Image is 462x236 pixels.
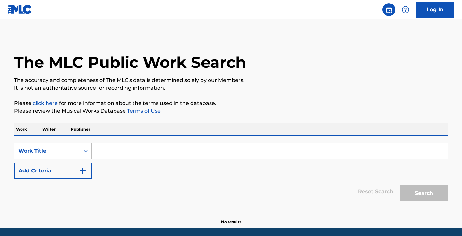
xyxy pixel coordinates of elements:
[126,108,161,114] a: Terms of Use
[14,76,448,84] p: The accuracy and completeness of The MLC's data is determined solely by our Members.
[14,163,92,179] button: Add Criteria
[14,143,448,205] form: Search Form
[382,3,395,16] a: Public Search
[399,3,412,16] div: Help
[385,6,393,13] img: search
[14,123,29,136] p: Work
[18,147,76,155] div: Work Title
[69,123,92,136] p: Publisher
[14,84,448,92] p: It is not an authoritative source for recording information.
[14,100,448,107] p: Please for more information about the terms used in the database.
[221,211,241,225] p: No results
[14,53,246,72] h1: The MLC Public Work Search
[416,2,454,18] a: Log In
[14,107,448,115] p: Please review the Musical Works Database
[40,123,57,136] p: Writer
[8,5,32,14] img: MLC Logo
[402,6,409,13] img: help
[33,100,58,106] a: click here
[79,167,87,175] img: 9d2ae6d4665cec9f34b9.svg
